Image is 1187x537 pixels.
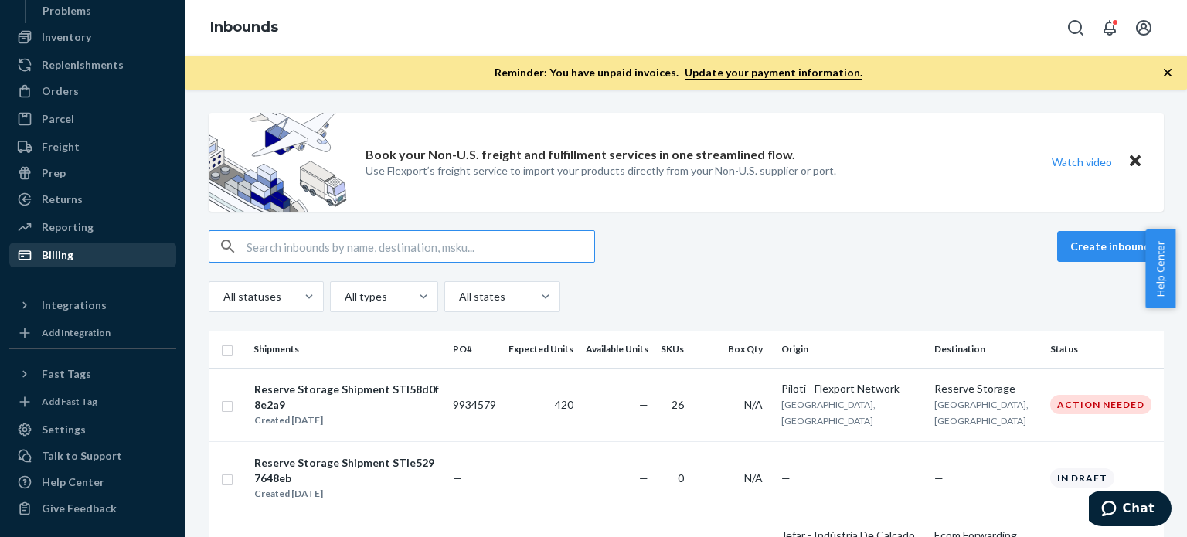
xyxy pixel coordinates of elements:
div: Piloti - Flexport Network [781,381,922,396]
button: Open notifications [1094,12,1125,43]
th: Status [1044,331,1164,368]
div: Settings [42,422,86,437]
div: Replenishments [42,57,124,73]
div: Returns [42,192,83,207]
div: Give Feedback [42,501,117,516]
input: All statuses [222,289,223,304]
div: Prep [42,165,66,181]
span: [GEOGRAPHIC_DATA], [GEOGRAPHIC_DATA] [934,399,1029,427]
span: [GEOGRAPHIC_DATA], [GEOGRAPHIC_DATA] [781,399,876,427]
div: Created [DATE] [254,413,440,428]
iframe: Opens a widget where you can chat to one of our agents [1089,491,1172,529]
div: Talk to Support [42,448,122,464]
div: Help Center [42,474,104,490]
div: Add Fast Tag [42,395,97,408]
span: — [639,398,648,411]
span: 420 [555,398,573,411]
p: Reminder: You have unpaid invoices. [495,65,862,80]
p: Book your Non-U.S. freight and fulfillment services in one streamlined flow. [366,146,795,164]
a: Parcel [9,107,176,131]
span: — [453,471,462,484]
th: Box Qty [696,331,775,368]
div: Parcel [42,111,74,127]
div: Orders [42,83,79,99]
div: Reserve Storage [934,381,1038,396]
a: Returns [9,187,176,212]
a: Prep [9,161,176,185]
div: Reserve Storage Shipment STIe5297648eb [254,455,440,486]
input: Search inbounds by name, destination, msku... [247,231,594,262]
a: Add Fast Tag [9,393,176,411]
a: Reporting [9,215,176,240]
button: Give Feedback [9,496,176,521]
a: Settings [9,417,176,442]
a: Replenishments [9,53,176,77]
div: In draft [1050,468,1114,488]
div: Problems [43,3,91,19]
div: Freight [42,139,80,155]
th: Shipments [247,331,447,368]
div: Reserve Storage Shipment STI58d0f8e2a9 [254,382,440,413]
input: All types [343,289,345,304]
button: Integrations [9,293,176,318]
button: Close [1125,151,1145,173]
button: Create inbound [1057,231,1164,262]
div: Add Integration [42,326,111,339]
input: All states [457,289,459,304]
th: Available Units [580,331,655,368]
th: PO# [447,331,502,368]
div: Billing [42,247,73,263]
div: Action Needed [1050,395,1151,414]
div: Inventory [42,29,91,45]
th: Destination [928,331,1044,368]
ol: breadcrumbs [198,5,291,50]
td: 9934579 [447,368,502,441]
span: 0 [678,471,684,484]
span: — [639,471,648,484]
a: Billing [9,243,176,267]
a: Help Center [9,470,176,495]
span: 26 [672,398,684,411]
p: Use Flexport’s freight service to import your products directly from your Non-U.S. supplier or port. [366,163,836,178]
button: Open Search Box [1060,12,1091,43]
a: Add Integration [9,324,176,342]
div: Created [DATE] [254,486,440,501]
a: Freight [9,134,176,159]
button: Talk to Support [9,444,176,468]
span: N/A [744,398,763,411]
button: Fast Tags [9,362,176,386]
div: Reporting [42,219,94,235]
a: Update your payment information. [685,66,862,80]
span: N/A [744,471,763,484]
a: Inbounds [210,19,278,36]
th: Expected Units [502,331,580,368]
a: Orders [9,79,176,104]
button: Watch video [1042,151,1122,173]
a: Inventory [9,25,176,49]
button: Open account menu [1128,12,1159,43]
th: SKUs [655,331,696,368]
th: Origin [775,331,928,368]
span: — [781,471,791,484]
div: Integrations [42,297,107,313]
button: Help Center [1145,229,1175,308]
div: Fast Tags [42,366,91,382]
span: — [934,471,944,484]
